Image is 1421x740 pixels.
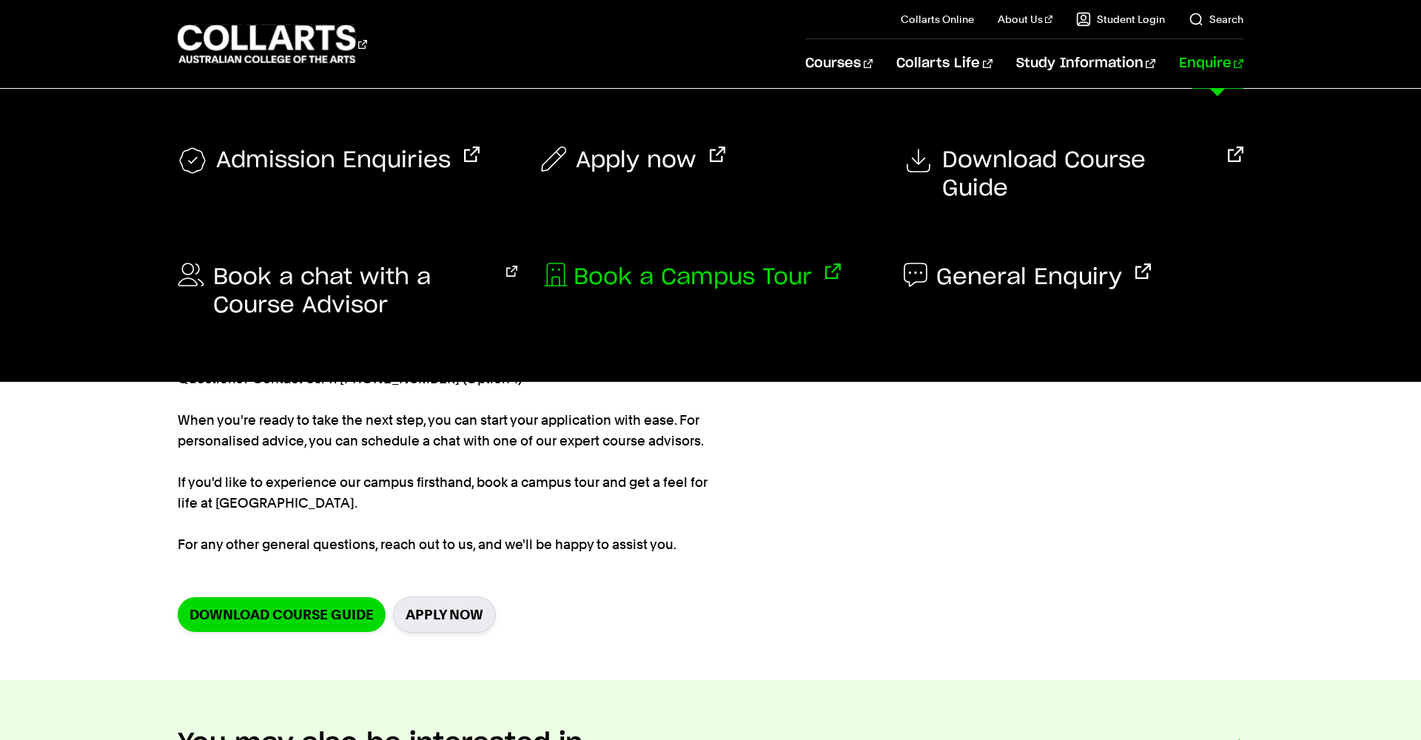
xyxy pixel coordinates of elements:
div: Go to homepage [178,23,367,65]
span: Book a Campus Tour [574,263,812,292]
a: Collarts Online [901,12,974,27]
span: General Enquiry [936,263,1122,292]
span: Download Course Guide [942,147,1215,203]
a: Enquire [1179,39,1243,88]
span: Admission Enquiries [216,147,451,176]
a: Download Course Guide [178,597,386,632]
p: Whether you're ready to apply or just starting to explore your options, we're here to help you ev... [178,223,718,555]
a: Admission Enquiries [178,147,480,176]
a: Apply Now [393,596,496,633]
a: Apply now [541,147,725,175]
a: About Us [998,12,1052,27]
span: Apply now [576,147,696,175]
a: Book a chat with a Course Advisor [178,263,517,320]
a: Courses [805,39,873,88]
a: Search [1189,12,1243,27]
a: Book a Campus Tour [541,263,841,292]
span: Book a chat with a Course Advisor [213,263,493,320]
a: Collarts Life [896,39,992,88]
a: Study Information [1016,39,1155,88]
a: Student Login [1076,12,1165,27]
a: Download Course Guide [904,147,1243,203]
a: General Enquiry [904,263,1151,292]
